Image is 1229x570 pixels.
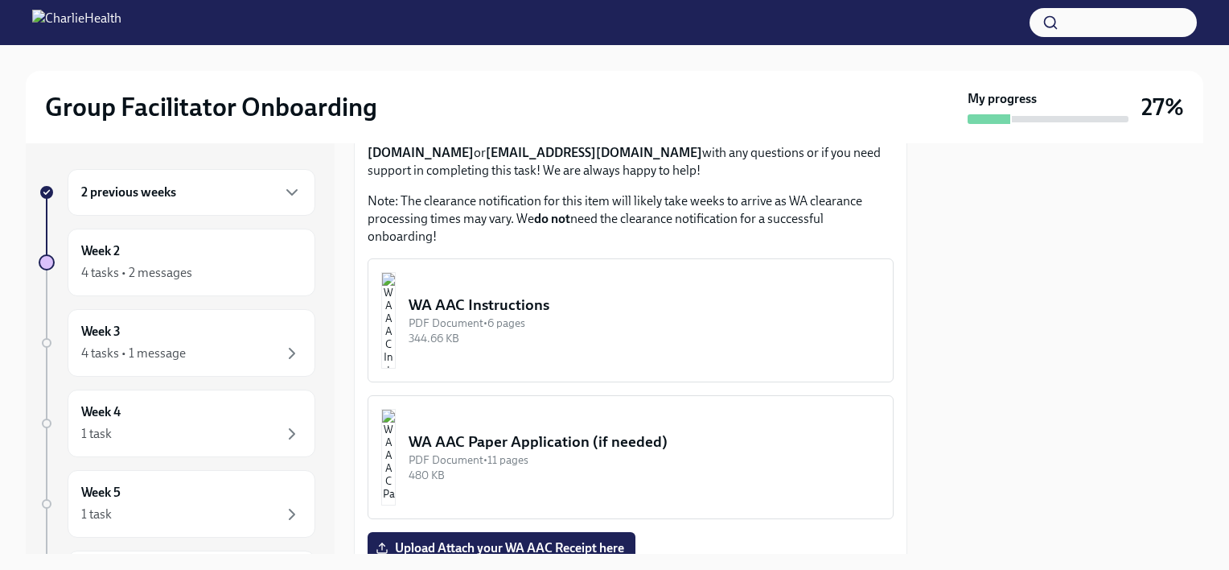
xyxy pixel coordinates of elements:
strong: My progress [968,90,1037,108]
div: 344.66 KB [409,331,880,346]
h6: Week 5 [81,484,121,502]
div: 1 task [81,425,112,443]
div: WA AAC Instructions [409,295,880,316]
div: PDF Document • 11 pages [409,452,880,468]
button: WA AAC Paper Application (if needed)PDF Document•11 pages480 KB [368,395,894,519]
a: Week 51 task [39,470,315,538]
div: 4 tasks • 2 messages [81,264,192,282]
strong: do not [534,211,570,226]
a: Week 34 tasks • 1 message [39,309,315,377]
label: Upload Attach your WA AAC Receipt here [368,532,635,564]
div: PDF Document • 6 pages [409,316,880,331]
p: Please reach out to or with any questions or if you need support in completing this task! We are ... [368,126,894,180]
a: Week 41 task [39,390,315,457]
h6: Week 4 [81,403,121,421]
img: WA AAC Instructions [381,272,396,369]
h6: Week 3 [81,323,121,341]
h3: 27% [1141,93,1184,122]
p: Note: The clearance notification for this item will likely take weeks to arrive as WA clearance p... [368,192,894,246]
h6: 2 previous weeks [81,184,176,201]
span: Upload Attach your WA AAC Receipt here [379,540,624,556]
div: 1 task [81,506,112,523]
div: WA AAC Paper Application (if needed) [409,432,880,452]
h6: Week 2 [81,242,120,260]
img: WA AAC Paper Application (if needed) [381,409,396,506]
h2: Group Facilitator Onboarding [45,91,377,123]
div: 2 previous weeks [68,169,315,216]
div: 480 KB [409,468,880,483]
div: 4 tasks • 1 message [81,345,186,362]
strong: [EMAIL_ADDRESS][DOMAIN_NAME] [486,145,702,160]
a: Week 24 tasks • 2 messages [39,229,315,296]
button: WA AAC InstructionsPDF Document•6 pages344.66 KB [368,258,894,382]
img: CharlieHealth [32,10,121,35]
